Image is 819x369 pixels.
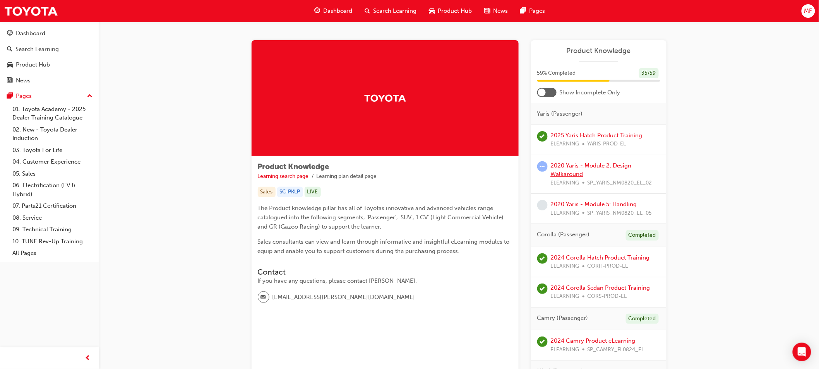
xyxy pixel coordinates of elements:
span: Corolla (Passenger) [537,230,590,239]
span: SP_YARIS_NM0820_EL_02 [588,179,652,188]
span: CORH-PROD-EL [588,262,628,271]
span: The Product knowledge pillar has all of Toyotas innovative and advanced vehicles range catalogued... [258,205,505,230]
div: SC-PKLP [277,187,303,197]
a: Learning search page [258,173,309,179]
span: ELEARNING [551,292,579,301]
span: learningRecordVerb_NONE-icon [537,200,548,210]
button: Pages [3,89,96,103]
span: ELEARNING [551,209,579,218]
a: 2020 Yaris - Module 2: Design Walkaround [551,162,632,178]
a: 07. Parts21 Certification [9,200,96,212]
span: YARIS-PROD-EL [588,140,626,149]
a: 10. TUNE Rev-Up Training [9,236,96,248]
a: 2024 Camry Product eLearning [551,337,636,344]
span: ELEARNING [551,262,579,271]
span: pages-icon [7,93,13,100]
span: learningRecordVerb_ATTEMPT-icon [537,161,548,172]
div: LIVE [305,187,321,197]
span: search-icon [7,46,12,53]
span: Show Incomplete Only [560,88,620,97]
span: learningRecordVerb_PASS-icon [537,253,548,264]
span: pages-icon [521,6,526,16]
span: learningRecordVerb_PASS-icon [537,131,548,142]
a: guage-iconDashboard [308,3,359,19]
span: MF [804,7,812,15]
span: car-icon [429,6,435,16]
button: DashboardSearch LearningProduct HubNews [3,25,96,89]
span: SP_CAMRY_FL0824_EL [588,345,644,354]
span: car-icon [7,62,13,68]
a: search-iconSearch Learning [359,3,423,19]
span: prev-icon [85,354,91,363]
span: Product Hub [438,7,472,15]
span: learningRecordVerb_PASS-icon [537,284,548,294]
div: Product Hub [16,60,50,69]
a: 08. Service [9,212,96,224]
a: 04. Customer Experience [9,156,96,168]
a: 03. Toyota For Life [9,144,96,156]
span: news-icon [485,6,490,16]
div: Search Learning [15,45,59,54]
span: email-icon [261,292,266,302]
span: learningRecordVerb_PASS-icon [537,337,548,347]
div: News [16,76,31,85]
span: news-icon [7,77,13,84]
span: CORS-PROD-EL [588,292,627,301]
span: ELEARNING [551,345,579,354]
span: Camry (Passenger) [537,314,588,323]
a: 2020 Yaris - Module 5: Handling [551,201,637,208]
span: Yaris (Passenger) [537,109,583,118]
span: ELEARNING [551,179,579,188]
span: guage-icon [314,6,320,16]
h3: Contact [258,268,512,277]
img: Trak [364,91,406,105]
a: car-iconProduct Hub [423,3,478,19]
span: Dashboard [323,7,353,15]
a: News [3,73,96,88]
div: Completed [626,314,659,324]
span: Product Knowledge [258,162,329,171]
a: 2024 Corolla Hatch Product Training [551,254,650,261]
a: 2024 Corolla Sedan Product Training [551,284,650,291]
div: If you have any questions, please contact [PERSON_NAME]. [258,277,512,285]
a: Product Hub [3,58,96,72]
div: Open Intercom Messenger [793,343,811,361]
div: Dashboard [16,29,45,38]
span: SP_YARIS_NM0820_EL_05 [588,209,652,218]
a: Product Knowledge [537,46,660,55]
a: 09. Technical Training [9,224,96,236]
div: Sales [258,187,276,197]
div: Pages [16,92,32,101]
div: 35 / 59 [639,68,659,79]
a: Dashboard [3,26,96,41]
a: 01. Toyota Academy - 2025 Dealer Training Catalogue [9,103,96,124]
span: guage-icon [7,30,13,37]
button: MF [802,4,815,18]
a: 02. New - Toyota Dealer Induction [9,124,96,144]
span: ELEARNING [551,140,579,149]
a: All Pages [9,247,96,259]
span: search-icon [365,6,370,16]
span: up-icon [87,91,93,101]
a: 06. Electrification (EV & Hybrid) [9,179,96,200]
li: Learning plan detail page [317,172,377,181]
span: [EMAIL_ADDRESS][PERSON_NAME][DOMAIN_NAME] [272,293,415,302]
a: 05. Sales [9,168,96,180]
a: Search Learning [3,42,96,56]
div: Completed [626,230,659,241]
span: Sales consultants can view and learn through informative and insightful eLearning modules to equi... [258,238,511,255]
img: Trak [4,2,58,20]
span: Search Learning [374,7,417,15]
span: News [493,7,508,15]
span: 59 % Completed [537,69,576,78]
a: news-iconNews [478,3,514,19]
a: 2025 Yaris Hatch Product Training [551,132,643,139]
a: pages-iconPages [514,3,552,19]
span: Pages [529,7,545,15]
